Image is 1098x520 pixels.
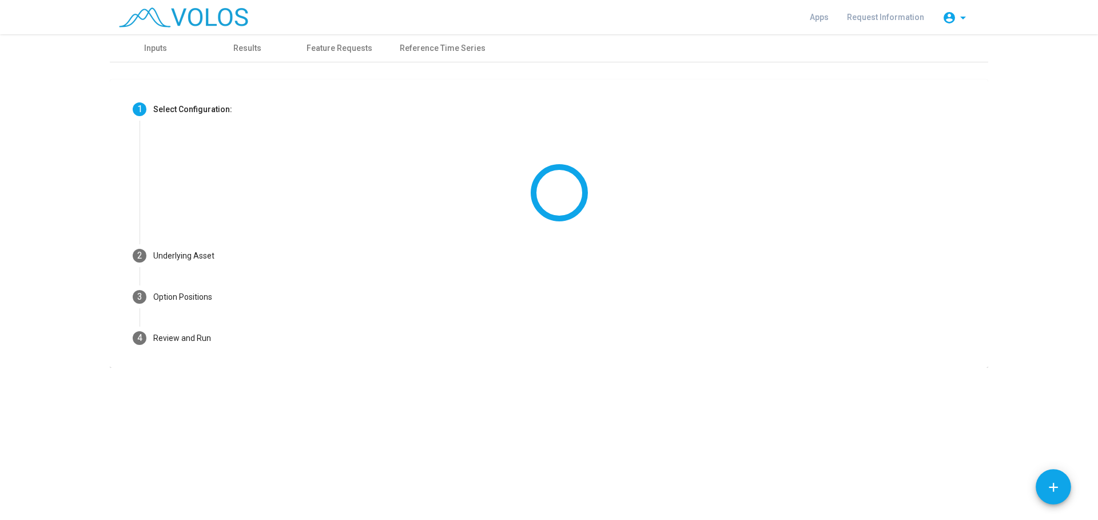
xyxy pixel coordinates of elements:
div: Feature Requests [307,42,372,54]
div: Results [233,42,261,54]
mat-icon: account_circle [942,11,956,25]
div: Reference Time Series [400,42,486,54]
mat-icon: arrow_drop_down [956,11,970,25]
mat-icon: add [1046,480,1061,495]
button: Add icon [1036,469,1071,505]
span: 3 [137,291,142,302]
span: Apps [810,13,829,22]
span: 4 [137,332,142,343]
span: 2 [137,250,142,261]
div: Inputs [144,42,167,54]
div: Review and Run [153,332,211,344]
span: 1 [137,104,142,114]
div: Option Positions [153,291,212,303]
a: Request Information [838,7,933,27]
div: Underlying Asset [153,250,214,262]
a: Apps [801,7,838,27]
div: Select Configuration: [153,104,232,116]
span: Request Information [847,13,924,22]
